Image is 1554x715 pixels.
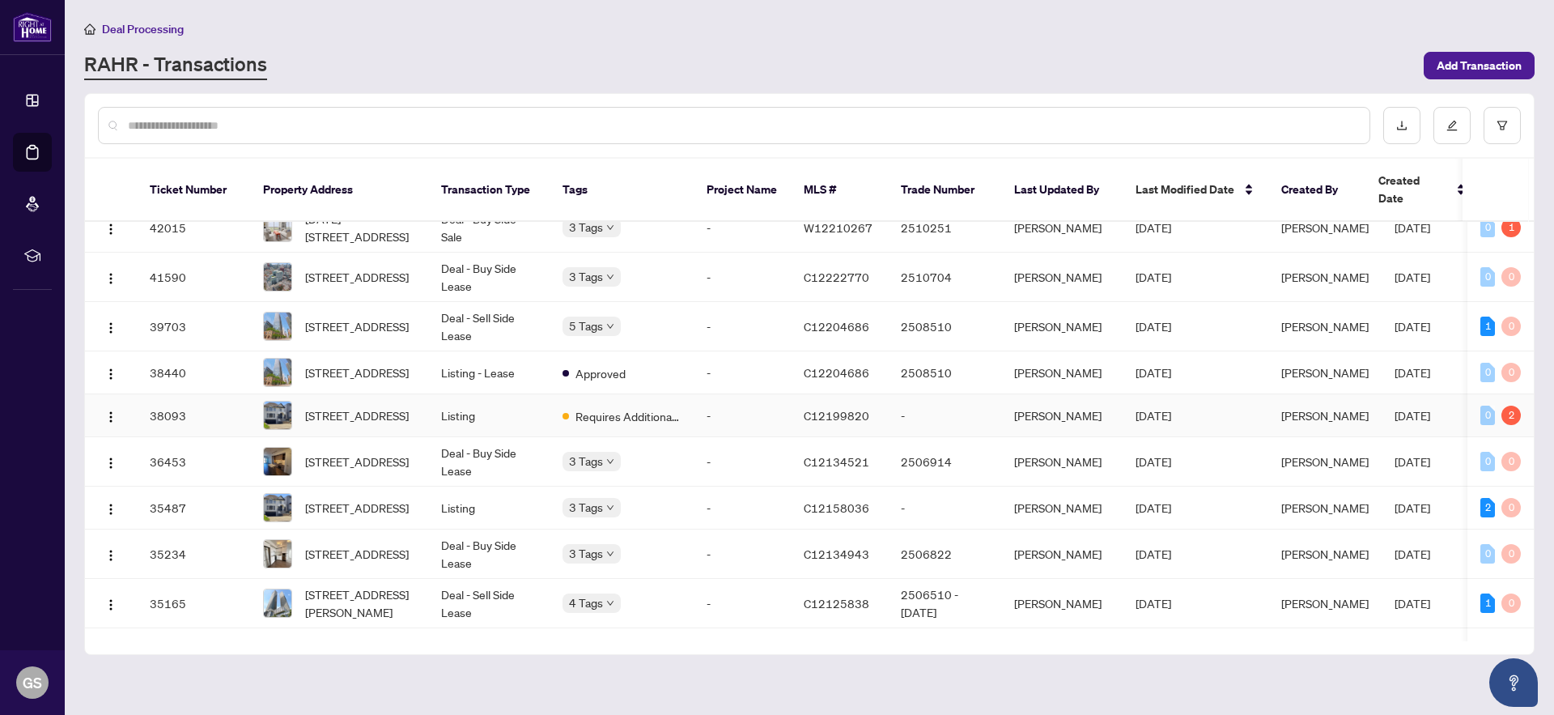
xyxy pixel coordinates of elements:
[804,408,869,423] span: C12199820
[694,530,791,579] td: -
[137,253,250,302] td: 41590
[1501,544,1521,564] div: 0
[1480,544,1495,564] div: 0
[1501,452,1521,471] div: 0
[804,270,869,284] span: C12222770
[264,263,291,291] img: thumbnail-img
[569,317,603,335] span: 5 Tags
[137,394,250,437] td: 38093
[1378,172,1446,207] span: Created Date
[104,598,117,611] img: Logo
[428,487,550,530] td: Listing
[1484,107,1521,144] button: filter
[888,302,1001,351] td: 2508510
[1281,270,1369,284] span: [PERSON_NAME]
[104,549,117,562] img: Logo
[305,453,409,470] span: [STREET_ADDRESS]
[804,500,869,515] span: C12158036
[694,579,791,628] td: -
[137,203,250,253] td: 42015
[264,494,291,521] img: thumbnail-img
[1480,317,1495,336] div: 1
[305,210,415,245] span: [DATE][STREET_ADDRESS]
[1123,159,1268,222] th: Last Modified Date
[104,411,117,423] img: Logo
[1136,500,1171,515] span: [DATE]
[606,273,614,281] span: down
[1001,530,1123,579] td: [PERSON_NAME]
[606,504,614,512] span: down
[1501,317,1521,336] div: 0
[104,503,117,516] img: Logo
[84,51,267,80] a: RAHR - Transactions
[606,550,614,558] span: down
[1001,437,1123,487] td: [PERSON_NAME]
[1383,107,1420,144] button: download
[264,313,291,340] img: thumbnail-img
[428,351,550,394] td: Listing - Lease
[305,499,409,517] span: [STREET_ADDRESS]
[1480,452,1495,471] div: 0
[575,364,626,382] span: Approved
[98,402,124,428] button: Logo
[1395,454,1430,469] span: [DATE]
[1395,596,1430,611] span: [DATE]
[428,203,550,253] td: Deal - Buy Side Sale
[84,23,96,35] span: home
[569,218,603,236] span: 3 Tags
[888,579,1001,628] td: 2506510 - [DATE]
[1395,270,1430,284] span: [DATE]
[569,544,603,563] span: 3 Tags
[1136,319,1171,334] span: [DATE]
[606,322,614,330] span: down
[305,545,409,563] span: [STREET_ADDRESS]
[694,302,791,351] td: -
[1281,500,1369,515] span: [PERSON_NAME]
[1395,547,1430,561] span: [DATE]
[264,402,291,429] img: thumbnail-img
[1268,159,1365,222] th: Created By
[1501,406,1521,425] div: 2
[1395,365,1430,380] span: [DATE]
[23,671,42,694] span: GS
[137,487,250,530] td: 35487
[428,530,550,579] td: Deal - Buy Side Lease
[804,454,869,469] span: C12134521
[264,540,291,568] img: thumbnail-img
[1395,220,1430,235] span: [DATE]
[1136,181,1234,198] span: Last Modified Date
[137,530,250,579] td: 35234
[804,319,869,334] span: C12204686
[575,407,681,425] span: Requires Additional Docs
[98,449,124,475] button: Logo
[569,498,603,517] span: 3 Tags
[305,268,409,286] span: [STREET_ADDRESS]
[1433,107,1471,144] button: edit
[1480,406,1495,425] div: 0
[1001,487,1123,530] td: [PERSON_NAME]
[694,394,791,437] td: -
[694,487,791,530] td: -
[1396,120,1408,131] span: download
[1001,579,1123,628] td: [PERSON_NAME]
[1501,267,1521,287] div: 0
[264,589,291,617] img: thumbnail-img
[888,487,1001,530] td: -
[1136,547,1171,561] span: [DATE]
[137,437,250,487] td: 36453
[1437,53,1522,79] span: Add Transaction
[1281,319,1369,334] span: [PERSON_NAME]
[606,223,614,232] span: down
[1489,658,1538,707] button: Open asap
[888,203,1001,253] td: 2510251
[98,215,124,240] button: Logo
[428,302,550,351] td: Deal - Sell Side Lease
[694,437,791,487] td: -
[98,264,124,290] button: Logo
[804,596,869,611] span: C12125838
[1501,218,1521,237] div: 1
[264,448,291,475] img: thumbnail-img
[1501,498,1521,517] div: 0
[104,457,117,470] img: Logo
[569,452,603,470] span: 3 Tags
